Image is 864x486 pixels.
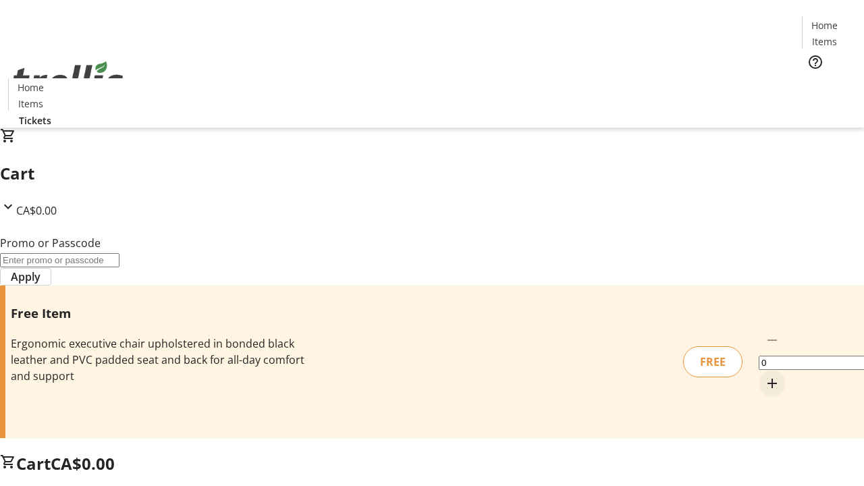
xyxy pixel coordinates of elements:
span: Home [811,18,838,32]
img: Orient E2E Organization ZwS7lenqNW's Logo [8,47,128,114]
span: Home [18,80,44,94]
a: Items [803,34,846,49]
span: Apply [11,269,40,285]
div: FREE [683,346,742,377]
button: Help [802,49,829,76]
a: Tickets [8,113,62,128]
a: Items [9,97,52,111]
span: Tickets [19,113,51,128]
span: Items [18,97,43,111]
span: Items [812,34,837,49]
div: Ergonomic executive chair upholstered in bonded black leather and PVC padded seat and back for al... [11,335,306,384]
h3: Free Item [11,304,306,323]
a: Home [803,18,846,32]
span: CA$0.00 [51,452,115,475]
span: CA$0.00 [16,203,57,218]
a: Tickets [802,78,856,92]
button: Increment by one [759,370,786,397]
a: Home [9,80,52,94]
span: Tickets [813,78,845,92]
